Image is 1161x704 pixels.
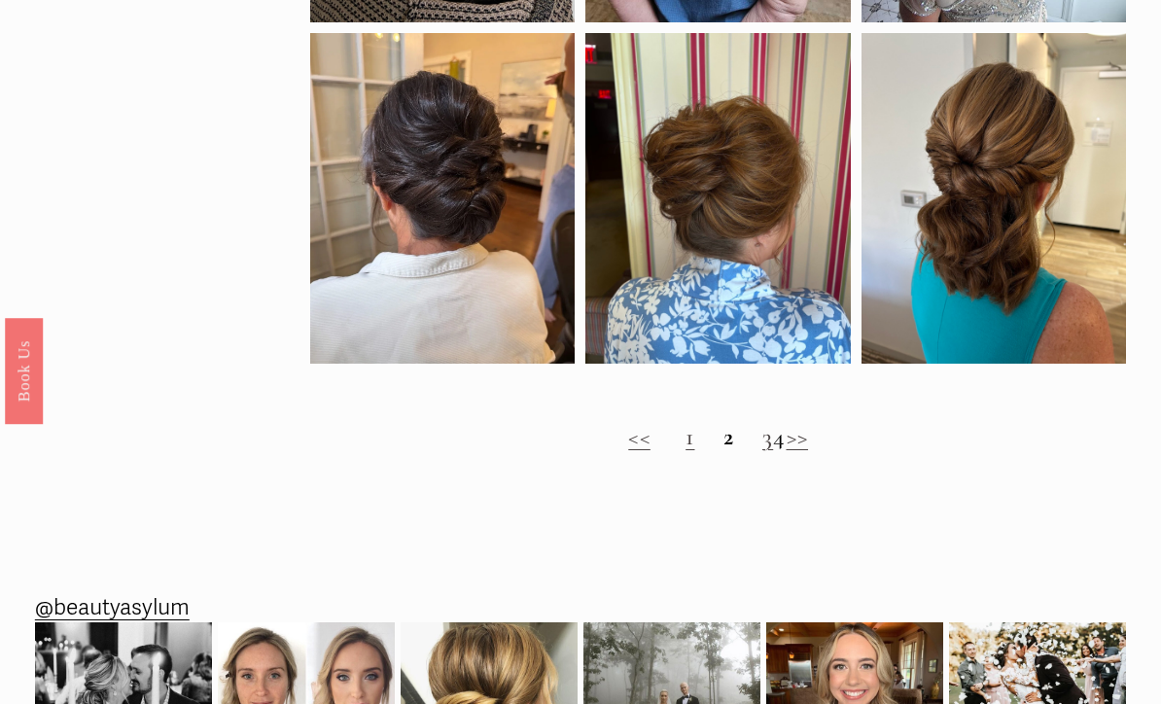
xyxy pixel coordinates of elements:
[628,422,651,451] a: <<
[762,422,773,451] a: 3
[310,423,1126,452] h2: 4
[35,588,190,628] a: @beautyasylum
[787,422,809,451] a: >>
[5,318,43,424] a: Book Us
[686,422,694,451] a: 1
[723,422,734,451] strong: 2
